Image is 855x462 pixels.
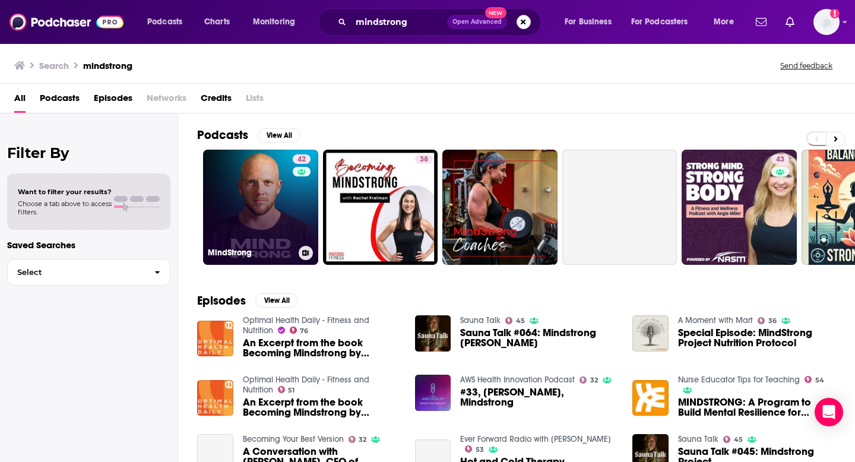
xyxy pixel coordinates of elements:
[632,315,669,352] img: Special Episode: MindStrong Project Nutrition Protocol
[208,248,294,258] h3: MindStrong
[447,15,507,29] button: Open AdvancedNew
[579,376,598,384] a: 32
[204,14,230,30] span: Charts
[139,12,198,31] button: open menu
[278,386,295,393] a: 51
[246,88,264,113] span: Lists
[243,434,344,444] a: Becoming Your Best Version
[253,14,295,30] span: Monitoring
[777,61,836,71] button: Send feedback
[197,128,300,143] a: PodcastsView All
[197,293,246,308] h2: Episodes
[678,397,836,417] a: MINDSTRONG: A Program to Build Mental Resilience for Undergraduate Nursing Students
[293,154,311,164] a: 42
[147,14,182,30] span: Podcasts
[771,154,789,164] a: 43
[460,328,618,348] a: Sauna Talk #064: Mindstrong Harvey
[415,315,451,352] img: Sauna Talk #064: Mindstrong Harvey
[258,128,300,143] button: View All
[516,318,525,324] span: 45
[813,9,840,35] span: Logged in as megcassidy
[243,397,401,417] a: An Excerpt from the book Becoming Mindstrong by Rachel Freiman
[556,12,626,31] button: open menu
[14,88,26,113] a: All
[7,259,170,286] button: Select
[197,293,298,308] a: EpisodesView All
[39,60,69,71] h3: Search
[505,317,525,324] a: 45
[452,19,502,25] span: Open Advanced
[7,239,170,251] p: Saved Searches
[197,380,233,416] a: An Excerpt from the book Becoming Mindstrong by Rachel Freiman
[751,12,771,32] a: Show notifications dropdown
[349,436,367,443] a: 32
[243,315,369,336] a: Optimal Health Daily - Fitness and Nutrition
[805,376,824,383] a: 54
[678,375,800,385] a: Nurse Educator Tips for Teaching
[83,60,132,71] h3: mindstrong
[682,150,797,265] a: 43
[40,88,80,113] a: Podcasts
[465,445,484,452] a: 53
[723,436,743,443] a: 45
[351,12,447,31] input: Search podcasts, credits, & more...
[323,150,438,265] a: 38
[18,200,112,216] span: Choose a tab above to access filters.
[243,375,369,395] a: Optimal Health Daily - Fitness and Nutrition
[485,7,506,18] span: New
[420,154,428,166] span: 38
[476,447,484,452] span: 53
[623,12,705,31] button: open menu
[147,88,186,113] span: Networks
[678,328,836,348] a: Special Episode: MindStrong Project Nutrition Protocol
[197,321,233,357] img: An Excerpt from the book Becoming Mindstrong by Rachel Freiman
[197,128,248,143] h2: Podcasts
[768,318,777,324] span: 36
[288,388,294,393] span: 51
[201,88,232,113] a: Credits
[243,338,401,358] a: An Excerpt from the book Becoming Mindstrong by Rachel Freiman
[460,434,611,444] a: Ever Forward Radio with Chase Chewning
[734,437,743,442] span: 45
[678,315,753,325] a: A Moment with Mart
[705,12,749,31] button: open menu
[714,14,734,30] span: More
[590,378,598,383] span: 32
[631,14,688,30] span: For Podcasters
[758,317,777,324] a: 36
[460,387,618,407] span: #33, [PERSON_NAME], Mindstrong
[813,9,840,35] img: User Profile
[300,328,308,334] span: 76
[197,12,237,31] a: Charts
[632,380,669,416] img: MINDSTRONG: A Program to Build Mental Resilience for Undergraduate Nursing Students
[460,375,575,385] a: AWS Health Innovation Podcast
[255,293,298,308] button: View All
[245,12,311,31] button: open menu
[415,375,451,411] img: #33, Michelle Wagner, Mindstrong
[678,434,718,444] a: Sauna Talk
[8,268,145,276] span: Select
[460,315,501,325] a: Sauna Talk
[330,8,552,36] div: Search podcasts, credits, & more...
[460,387,618,407] a: #33, Michelle Wagner, Mindstrong
[243,397,401,417] span: An Excerpt from the book Becoming Mindstrong by [PERSON_NAME]
[565,14,612,30] span: For Business
[243,338,401,358] span: An Excerpt from the book Becoming Mindstrong by [PERSON_NAME]
[9,11,123,33] img: Podchaser - Follow, Share and Rate Podcasts
[94,88,132,113] a: Episodes
[290,327,309,334] a: 76
[813,9,840,35] button: Show profile menu
[18,188,112,196] span: Want to filter your results?
[781,12,799,32] a: Show notifications dropdown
